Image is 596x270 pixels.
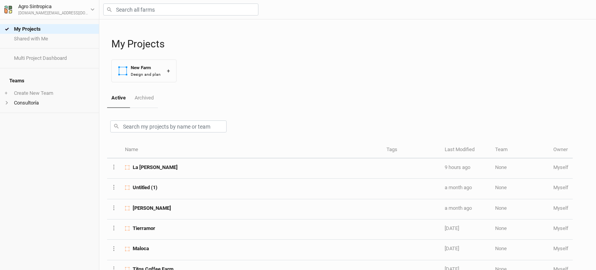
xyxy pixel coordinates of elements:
[111,38,588,50] h1: My Projects
[549,142,573,159] th: Owner
[133,225,155,232] span: Tierramor
[553,185,568,190] span: agrosintropica.mx@gmail.com
[445,246,459,251] span: May 14, 2025 6:53 AM
[5,73,94,89] h4: Teams
[131,64,161,71] div: New Farm
[553,225,568,231] span: agrosintropica.mx@gmail.com
[167,67,170,75] div: +
[491,240,549,260] td: None
[553,164,568,170] span: agrosintropica.mx@gmail.com
[382,142,440,159] th: Tags
[131,71,161,77] div: Design and plan
[491,159,549,179] td: None
[133,184,158,191] span: Untitled (1)
[445,205,472,211] span: Aug 21, 2025 6:43 PM
[491,179,549,199] td: None
[18,3,90,10] div: Agro Sintropica
[445,164,470,170] span: Sep 20, 2025 7:22 AM
[445,185,472,190] span: Aug 22, 2025 7:09 AM
[440,142,491,159] th: Last Modified
[133,205,171,212] span: Tierra valiente
[491,142,549,159] th: Team
[445,225,459,231] span: Jun 3, 2025 5:14 PM
[133,164,178,171] span: La Esperanza
[110,120,227,132] input: Search my projects by name or team
[553,246,568,251] span: agrosintropica.mx@gmail.com
[107,89,130,108] a: Active
[491,219,549,240] td: None
[111,59,177,82] button: New FarmDesign and plan+
[553,205,568,211] span: agrosintropica.mx@gmail.com
[133,245,149,252] span: Maloca
[18,10,90,16] div: [DOMAIN_NAME][EMAIL_ADDRESS][DOMAIN_NAME]
[130,89,158,107] a: Archived
[103,3,258,16] input: Search all farms
[4,2,95,16] button: Agro Sintropica[DOMAIN_NAME][EMAIL_ADDRESS][DOMAIN_NAME]
[5,90,7,96] span: +
[491,199,549,219] td: None
[121,142,382,159] th: Name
